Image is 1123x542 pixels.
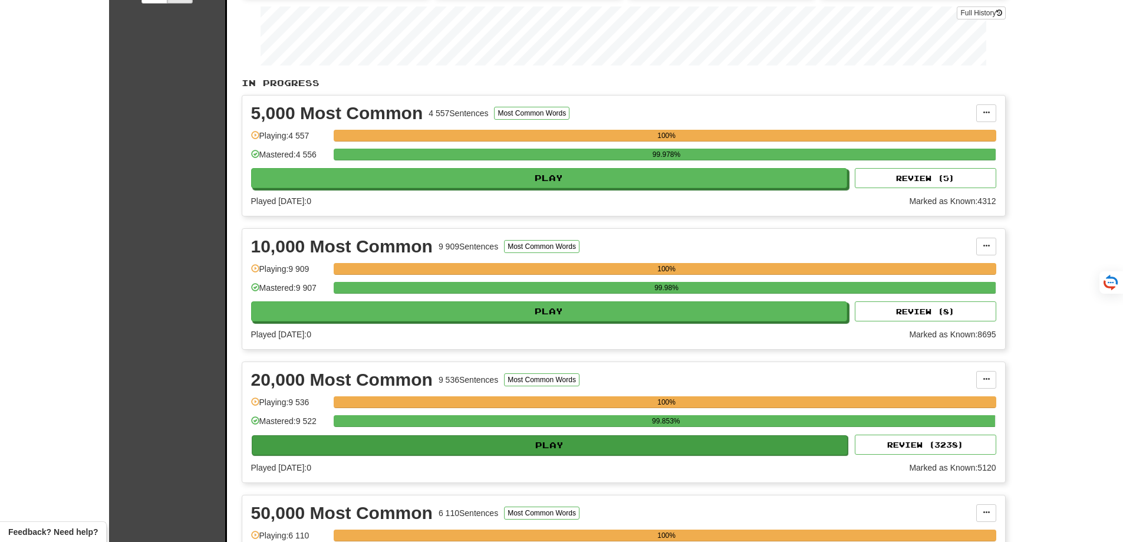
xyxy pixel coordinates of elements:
[855,168,996,188] button: Review (5)
[909,329,996,340] div: Marked as Known: 8695
[337,130,996,142] div: 100%
[251,396,328,416] div: Playing: 9 536
[251,104,423,122] div: 5,000 Most Common
[251,301,848,321] button: Play
[439,374,498,386] div: 9 536 Sentences
[855,301,996,321] button: Review (8)
[337,263,996,275] div: 100%
[251,238,433,255] div: 10,000 Most Common
[439,507,498,519] div: 6 110 Sentences
[251,330,311,339] span: Played [DATE]: 0
[504,373,579,386] button: Most Common Words
[252,435,848,455] button: Play
[504,240,579,253] button: Most Common Words
[251,282,328,301] div: Mastered: 9 907
[251,130,328,149] div: Playing: 4 557
[337,282,996,294] div: 99.98%
[251,263,328,283] div: Playing: 9 909
[251,504,433,522] div: 50,000 Most Common
[251,463,311,472] span: Played [DATE]: 0
[909,462,996,474] div: Marked as Known: 5120
[855,435,996,455] button: Review (3238)
[251,196,311,206] span: Played [DATE]: 0
[251,168,848,188] button: Play
[337,415,995,427] div: 99.853%
[504,507,579,520] button: Most Common Words
[494,107,569,120] button: Most Common Words
[337,149,996,160] div: 99.978%
[251,149,328,168] div: Mastered: 4 556
[8,526,98,538] span: Open feedback widget
[337,530,996,541] div: 100%
[957,6,1005,19] a: Full History
[251,371,433,389] div: 20,000 Most Common
[251,415,328,435] div: Mastered: 9 522
[909,195,996,207] div: Marked as Known: 4312
[429,107,488,119] div: 4 557 Sentences
[337,396,996,408] div: 100%
[439,241,498,252] div: 9 909 Sentences
[242,77,1006,89] p: In Progress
